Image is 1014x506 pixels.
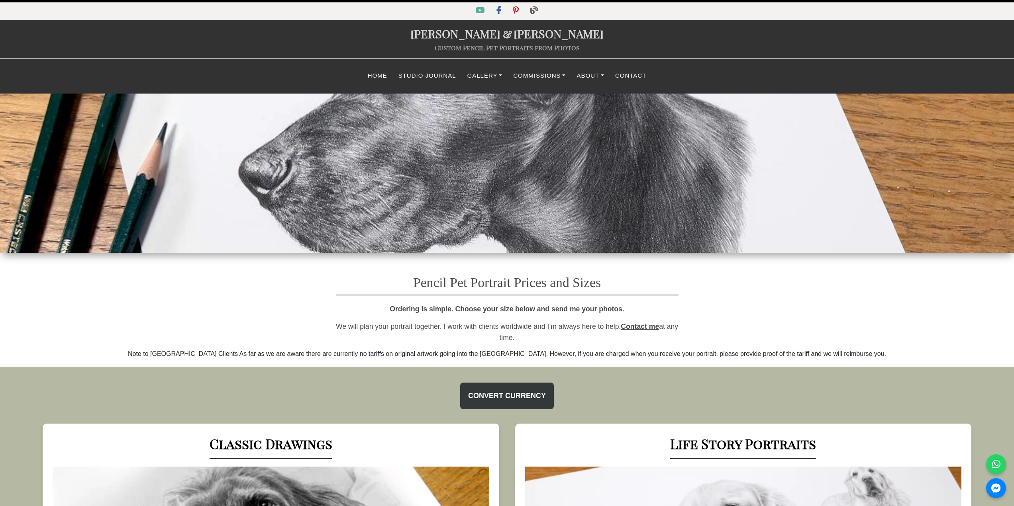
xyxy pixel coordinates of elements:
[336,263,679,295] h1: Pencil Pet Portrait Prices and Sizes
[571,68,610,84] a: About
[670,435,816,452] a: Life Story Portraits
[508,68,571,84] a: Commissions
[462,68,508,84] a: Gallery
[464,387,550,405] li: Convert Currency
[508,8,525,14] a: Pinterest
[500,26,514,41] span: &
[471,8,491,14] a: YouTube
[393,68,462,84] a: Studio Journal
[986,478,1006,498] a: Messenger
[410,26,604,41] a: [PERSON_NAME]&[PERSON_NAME]
[128,350,238,357] span: Note to [GEOGRAPHIC_DATA] Clients
[239,350,886,357] span: As far as we are aware there are currently no tariffs on original artwork going into the [GEOGRAP...
[492,8,508,14] a: Facebook
[610,68,652,84] a: Contact
[986,454,1006,474] a: WhatsApp
[336,303,679,315] p: Ordering is simple. Choose your size below and send me your photos.
[210,435,332,452] a: Classic Drawings
[435,43,580,52] a: Custom Pencil Pet Portraits from Photos
[362,68,393,84] a: Home
[526,8,543,14] a: Blog
[336,321,679,343] p: We will plan your portrait together. I work with clients worldwide and I’m always here to help. a...
[621,322,659,330] a: Contact me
